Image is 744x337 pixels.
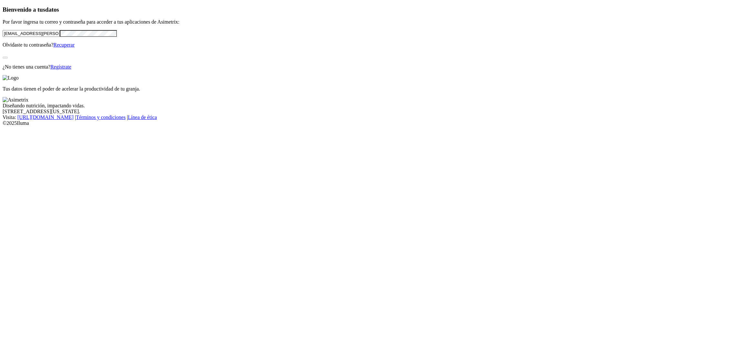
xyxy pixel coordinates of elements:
[128,114,157,120] a: Línea de ética
[3,109,741,114] div: [STREET_ADDRESS][US_STATE].
[3,75,19,81] img: Logo
[53,42,75,48] a: Recuperar
[3,64,741,70] p: ¿No tienes una cuenta?
[3,6,741,13] h3: Bienvenido a tus
[76,114,126,120] a: Términos y condiciones
[3,30,60,37] input: Tu correo
[3,19,741,25] p: Por favor ingresa tu correo y contraseña para acceder a tus aplicaciones de Asimetrix:
[3,120,741,126] div: © 2025 Iluma
[17,114,74,120] a: [URL][DOMAIN_NAME]
[3,86,741,92] p: Tus datos tienen el poder de acelerar la productividad de tu granja.
[50,64,71,70] a: Regístrate
[45,6,59,13] span: datos
[3,42,741,48] p: Olvidaste tu contraseña?
[3,114,741,120] div: Visita : | |
[3,103,741,109] div: Diseñando nutrición, impactando vidas.
[3,97,28,103] img: Asimetrix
